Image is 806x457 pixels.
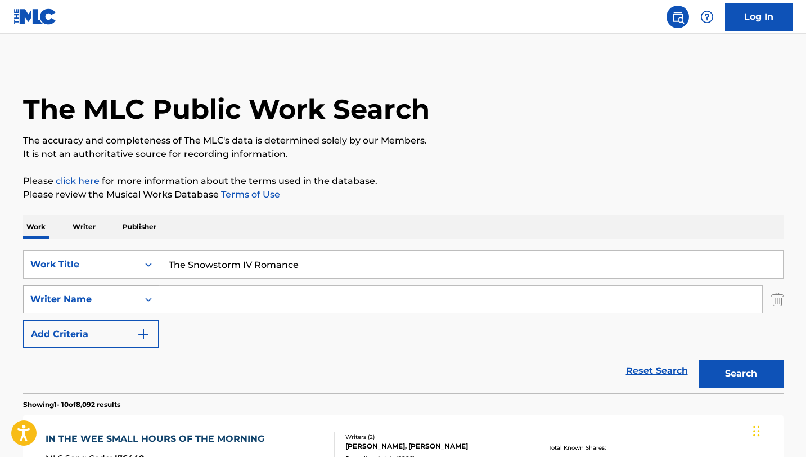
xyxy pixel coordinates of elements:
div: Help [696,6,718,28]
img: search [671,10,685,24]
div: Writer Name [30,293,132,306]
img: MLC Logo [13,8,57,25]
a: Reset Search [620,359,694,383]
iframe: Chat Widget [750,403,806,457]
div: Work Title [30,258,132,271]
p: Work [23,215,49,239]
p: Please for more information about the terms used in the database. [23,174,784,188]
p: It is not an authoritative source for recording information. [23,147,784,161]
a: Log In [725,3,793,31]
p: Writer [69,215,99,239]
button: Search [699,360,784,388]
a: Terms of Use [219,189,280,200]
div: [PERSON_NAME], [PERSON_NAME] [345,441,515,451]
p: Showing 1 - 10 of 8,092 results [23,400,120,410]
p: Please review the Musical Works Database [23,188,784,201]
img: help [700,10,714,24]
a: Public Search [667,6,689,28]
h1: The MLC Public Work Search [23,92,430,126]
button: Add Criteria [23,320,159,348]
a: click here [56,176,100,186]
div: IN THE WEE SMALL HOURS OF THE MORNING [46,432,270,446]
div: Writers ( 2 ) [345,433,515,441]
img: Delete Criterion [771,285,784,313]
div: Drag [753,414,760,448]
p: Total Known Shares: [548,443,609,452]
img: 9d2ae6d4665cec9f34b9.svg [137,328,150,341]
p: Publisher [119,215,160,239]
form: Search Form [23,250,784,393]
p: The accuracy and completeness of The MLC's data is determined solely by our Members. [23,134,784,147]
